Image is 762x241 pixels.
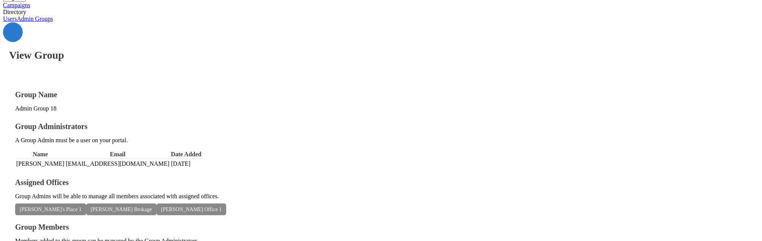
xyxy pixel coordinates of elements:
p: Admin Group 18 [15,105,747,112]
p: Group Admins will be able to manage all members associated with assigned offices. [15,193,747,200]
span: [PERSON_NAME]'s Place 1 [15,204,86,215]
h4: Group Members [15,223,747,232]
h1: View Group [9,49,759,61]
span: [PERSON_NAME] [16,160,64,167]
a: Users [3,16,17,22]
h4: Group Administrators [15,122,747,131]
span: Date Added [171,151,201,157]
span: [PERSON_NAME] Office 1 [157,204,227,215]
td: [DATE] [171,160,202,168]
div: Directory [3,9,759,16]
td: [EMAIL_ADDRESS][DOMAIN_NAME] [65,160,170,168]
span: Name [33,151,48,157]
p: A Group Admin must be a user on your portal. [15,137,747,144]
a: Admin Groups [17,16,53,22]
a: Campaigns [3,2,30,8]
h4: Assigned Offices [15,178,747,187]
span: [PERSON_NAME] Brokage [86,204,157,215]
span: Email [110,151,126,157]
h4: Group Name [15,90,747,99]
